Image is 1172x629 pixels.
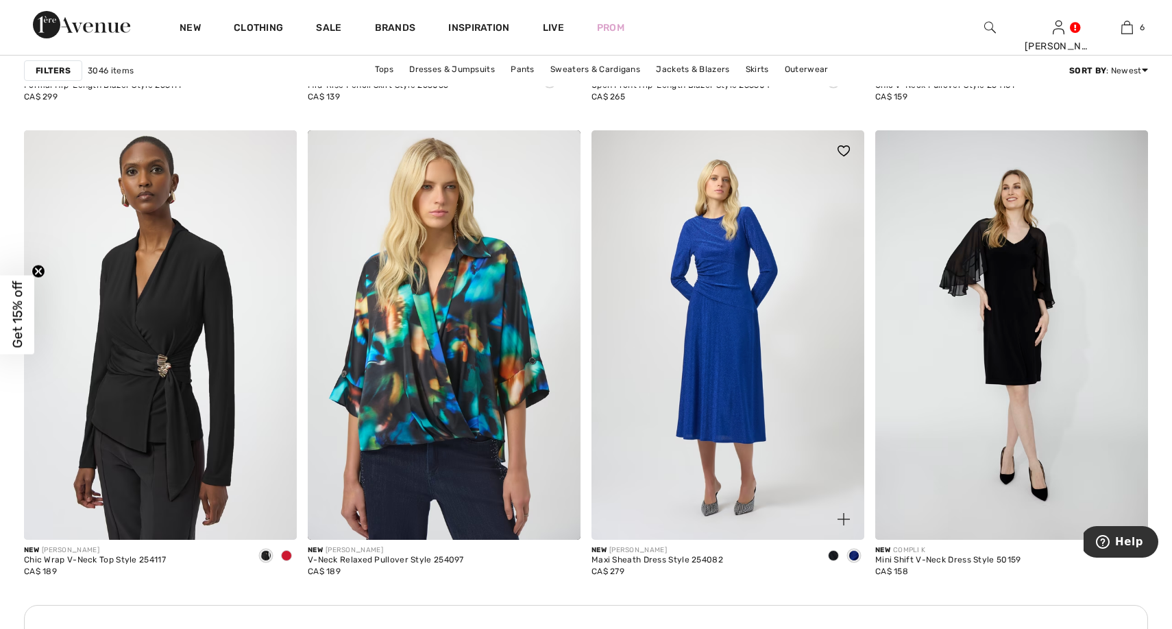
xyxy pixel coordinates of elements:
a: Dresses & Jumpsuits [402,60,502,78]
span: Inspiration [448,22,509,36]
a: Sale [316,22,341,36]
a: Pants [504,60,541,78]
a: New [180,22,201,36]
a: Jackets & Blazers [649,60,736,78]
span: 3046 items [88,64,134,77]
span: New [591,546,607,554]
img: search the website [984,19,996,36]
a: 6 [1093,19,1160,36]
div: COMPLI K [875,545,1021,556]
div: Black [823,545,844,568]
span: CA$ 139 [308,92,340,102]
a: Prom [597,21,624,35]
a: Outerwear [778,60,835,78]
div: Chic Wrap V-Neck Top Style 254117 [24,556,166,565]
a: Sign In [1053,21,1064,34]
span: CA$ 158 [875,567,908,576]
a: Tops [368,60,400,78]
img: Mini Shift V-Neck Dress Style 50159. Black [875,130,1148,540]
button: Close teaser [32,264,45,278]
img: My Info [1053,19,1064,36]
a: Maxi Sheath Dress Style 254082. Black [591,130,864,540]
span: CA$ 159 [875,92,907,102]
a: Clothing [234,22,283,36]
img: heart_black_full.svg [838,145,850,156]
div: Mini Shift V-Neck Dress Style 50159 [875,556,1021,565]
div: [PERSON_NAME] [1025,39,1092,54]
strong: Sort By [1069,66,1106,75]
img: 1ère Avenue [33,11,130,38]
img: plus_v2.svg [838,513,850,525]
img: V-Neck Relaxed Pullover Style 254097. Black/Multi [308,130,581,540]
img: Chic Wrap V-Neck Top Style 254117. Black [24,130,297,540]
a: Brands [375,22,416,36]
img: My Bag [1121,19,1133,36]
span: New [875,546,890,554]
span: 6 [1140,21,1145,34]
span: CA$ 189 [308,567,341,576]
a: Sweaters & Cardigans [544,60,647,78]
span: CA$ 279 [591,567,624,576]
div: : Newest [1069,64,1148,77]
div: Royal Sapphire 163 [844,545,864,568]
div: Maxi Sheath Dress Style 254082 [591,556,723,565]
div: [PERSON_NAME] [24,545,166,556]
strong: Filters [36,64,71,77]
span: Get 15% off [10,281,25,348]
span: CA$ 265 [591,92,625,102]
div: [PERSON_NAME] [591,545,723,556]
div: Black [256,545,276,568]
iframe: Opens a widget where you can find more information [1084,526,1158,560]
span: CA$ 299 [24,92,58,102]
span: CA$ 189 [24,567,57,576]
span: New [308,546,323,554]
a: Live [543,21,564,35]
a: Skirts [739,60,776,78]
span: New [24,546,39,554]
div: Deep cherry [276,545,297,568]
div: [PERSON_NAME] [308,545,464,556]
div: V-Neck Relaxed Pullover Style 254097 [308,556,464,565]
